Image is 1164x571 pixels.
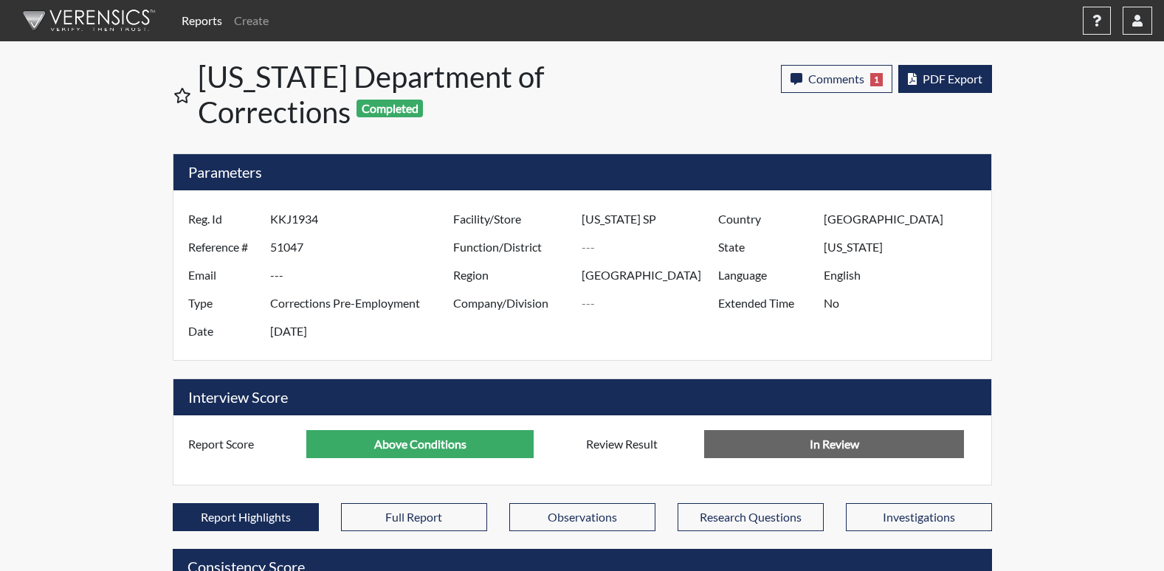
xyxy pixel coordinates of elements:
label: Extended Time [707,289,824,317]
span: Comments [808,72,864,86]
label: Email [177,261,270,289]
button: Full Report [341,503,487,531]
input: --- [306,430,534,458]
label: Function/District [442,233,582,261]
input: --- [582,233,722,261]
label: Facility/Store [442,205,582,233]
label: Date [177,317,270,345]
input: --- [270,289,457,317]
label: State [707,233,824,261]
input: --- [270,233,457,261]
input: --- [270,205,457,233]
input: --- [270,261,457,289]
h1: [US_STATE] Department of Corrections [198,59,584,130]
label: Region [442,261,582,289]
label: Country [707,205,824,233]
input: --- [824,261,987,289]
input: --- [582,205,722,233]
h5: Interview Score [173,379,991,415]
span: Completed [357,100,423,117]
input: --- [270,317,457,345]
span: 1 [870,73,883,86]
button: Investigations [846,503,992,531]
a: Create [228,6,275,35]
label: Review Result [575,430,705,458]
input: --- [582,289,722,317]
label: Type [177,289,270,317]
input: --- [824,289,987,317]
label: Reference # [177,233,270,261]
label: Reg. Id [177,205,270,233]
span: PDF Export [923,72,982,86]
button: Comments1 [781,65,892,93]
label: Report Score [177,430,307,458]
h5: Parameters [173,154,991,190]
button: Observations [509,503,655,531]
input: No Decision [704,430,964,458]
input: --- [582,261,722,289]
button: PDF Export [898,65,992,93]
input: --- [824,233,987,261]
button: Research Questions [678,503,824,531]
a: Reports [176,6,228,35]
label: Language [707,261,824,289]
input: --- [824,205,987,233]
label: Company/Division [442,289,582,317]
button: Report Highlights [173,503,319,531]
